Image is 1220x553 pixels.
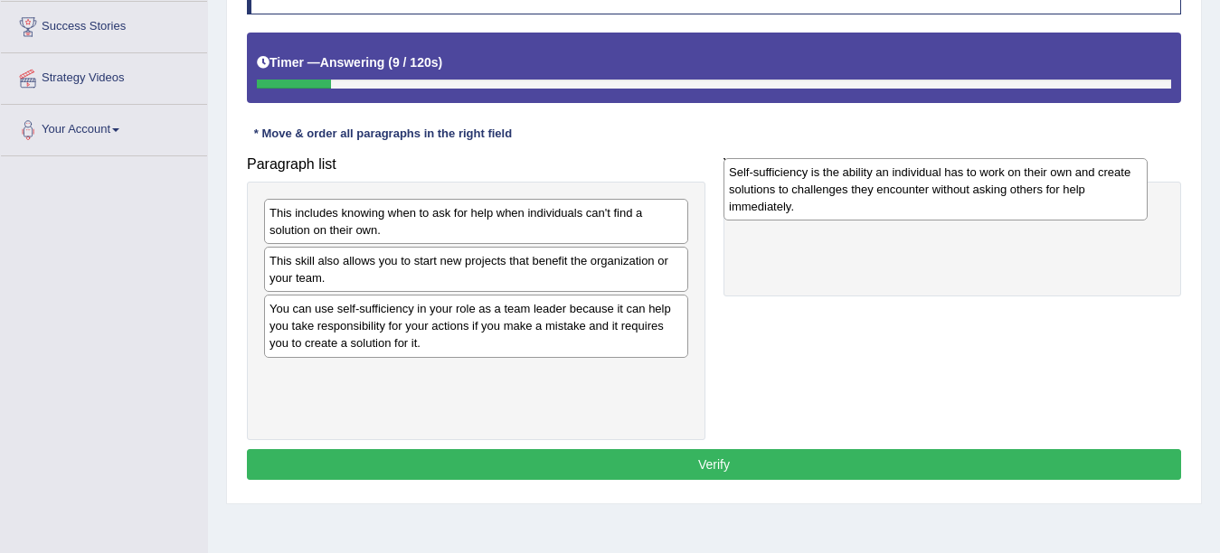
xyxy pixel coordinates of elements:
[392,55,439,70] b: 9 / 120s
[264,199,688,244] div: This includes knowing when to ask for help when individuals can't find a solution on their own.
[320,55,385,70] b: Answering
[388,55,392,70] b: (
[264,295,688,357] div: You can use self-sufficiency in your role as a team leader because it can help you take responsib...
[247,126,519,143] div: * Move & order all paragraphs in the right field
[1,53,207,98] a: Strategy Videos
[264,247,688,292] div: This skill also allows you to start new projects that benefit the organization or your team.
[1,2,207,47] a: Success Stories
[247,449,1181,480] button: Verify
[247,156,705,173] h4: Paragraph list
[1,105,207,150] a: Your Account
[257,56,442,70] h5: Timer —
[723,156,1182,173] h4: Your order
[723,158,1148,220] div: Self-sufficiency is the ability an individual has to work on their own and create solutions to ch...
[439,55,443,70] b: )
